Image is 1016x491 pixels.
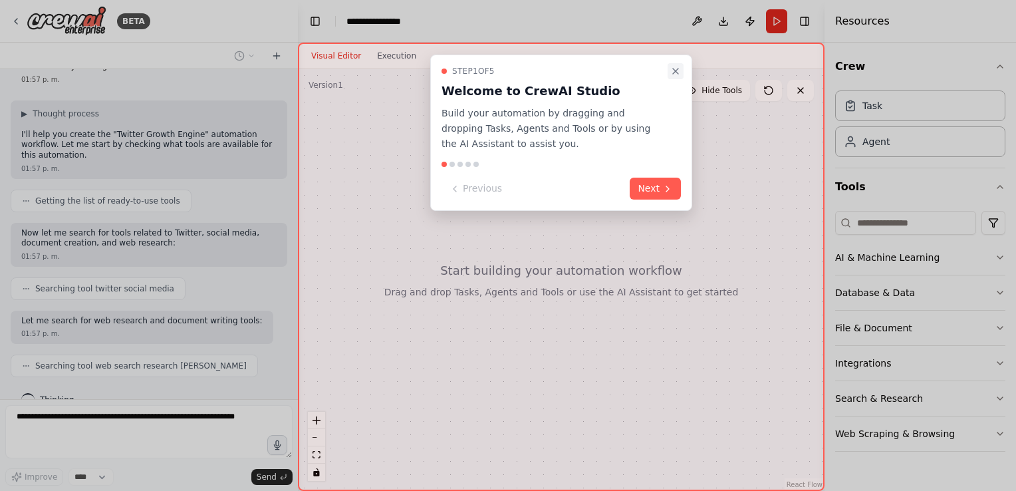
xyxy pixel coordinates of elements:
[668,63,684,79] button: Close walkthrough
[452,66,495,77] span: Step 1 of 5
[306,12,324,31] button: Hide left sidebar
[442,106,665,151] p: Build your automation by dragging and dropping Tasks, Agents and Tools or by using the AI Assista...
[442,178,510,200] button: Previous
[630,178,681,200] button: Next
[442,82,665,100] h3: Welcome to CrewAI Studio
